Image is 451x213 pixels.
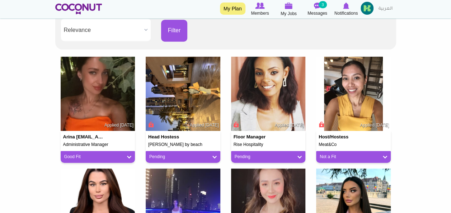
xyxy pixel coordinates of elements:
[251,10,269,17] span: Members
[332,2,361,17] a: Notifications Notifications
[303,2,332,17] a: Messages Messages 3
[234,134,275,139] h4: Floor Manager
[319,134,360,139] h4: Host/Hostess
[307,10,327,17] span: Messages
[316,57,391,131] img: Pasang Sherpa's picture
[148,134,190,139] h4: Head Hostess
[343,3,349,9] img: Notifications
[235,154,302,160] a: Pending
[63,142,133,147] h5: Administrative Manager
[161,20,188,42] button: Filter
[148,142,218,147] h5: [PERSON_NAME] by beach
[64,19,141,42] span: Relevance
[64,154,132,160] a: Good Fit
[55,4,102,14] img: Home
[318,121,324,128] span: Connect to Unlock the Profile
[231,57,306,131] img: ROHAMAN ARAYA's picture
[319,1,326,8] small: 3
[149,154,217,160] a: Pending
[314,3,321,9] img: Messages
[375,2,396,16] a: العربية
[61,57,135,131] img: Arina lavinosaf@gmail.com's picture
[334,10,358,17] span: Notifications
[319,142,388,147] h5: Meat&Co
[147,121,154,128] span: Connect to Unlock the Profile
[63,134,105,139] h4: Arina [EMAIL_ADDRESS][DOMAIN_NAME]
[255,3,264,9] img: Browse Members
[320,154,387,160] a: Not a Fit
[246,2,274,17] a: Browse Members Members
[220,3,245,15] a: My Plan
[234,142,303,147] h5: Rise Hospitality
[274,2,303,17] a: My Jobs My Jobs
[146,57,220,131] img: Saida Selmane's picture
[285,3,293,9] img: My Jobs
[232,121,239,128] span: Connect to Unlock the Profile
[281,10,297,17] span: My Jobs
